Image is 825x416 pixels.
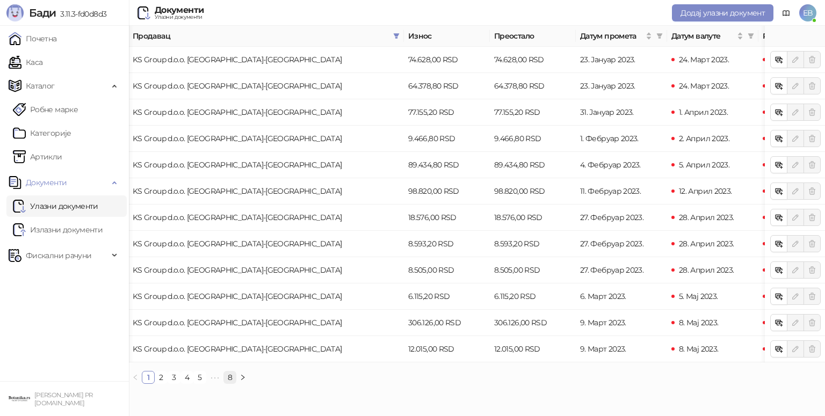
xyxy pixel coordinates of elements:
td: 306.126,00 RSD [490,310,576,336]
td: KS Group d.o.o. Beograd-Stari Grad [128,178,404,205]
th: Преостало [490,26,576,47]
span: filter [393,33,400,39]
td: 8.505,00 RSD [404,257,490,283]
th: Износ [404,26,490,47]
td: 23. Јануар 2023. [576,73,667,99]
td: 11. Фебруар 2023. [576,178,667,205]
td: 27. Фебруар 2023. [576,257,667,283]
span: 5. Април 2023. [679,160,729,170]
td: KS Group d.o.o. Beograd-Stari Grad [128,73,404,99]
span: Продавац [133,30,389,42]
a: Категорије [13,122,71,144]
td: 27. Фебруар 2023. [576,231,667,257]
a: 2 [155,371,167,383]
td: 77.155,20 RSD [404,99,490,126]
td: KS Group d.o.o. Beograd-Stari Grad [128,205,404,231]
a: 8 [224,371,236,383]
span: 24. Март 2023. [679,81,729,91]
div: Улазни документи [155,14,204,20]
td: 74.628,00 RSD [490,47,576,73]
td: 27. Фебруар 2023. [576,205,667,231]
li: Претходна страна [129,371,142,384]
li: 8 [223,371,236,384]
span: 28. Април 2023. [679,239,734,249]
td: 77.155,20 RSD [490,99,576,126]
td: 89.434,80 RSD [490,152,576,178]
span: 8. Мај 2023. [679,344,718,354]
li: 2 [155,371,168,384]
a: Почетна [9,28,57,49]
td: 98.820,00 RSD [490,178,576,205]
td: 89.434,80 RSD [404,152,490,178]
td: KS Group d.o.o. Beograd-Stari Grad [128,231,404,257]
li: 4 [180,371,193,384]
li: 5 [193,371,206,384]
li: Следећих 5 Страна [206,371,223,384]
td: 8.593,20 RSD [490,231,576,257]
td: 12.015,00 RSD [404,336,490,362]
span: EB [799,4,816,21]
img: Logo [6,4,24,21]
td: 9.466,80 RSD [490,126,576,152]
span: Plaćeno [763,30,810,42]
td: KS Group d.o.o. Beograd-Stari Grad [128,126,404,152]
span: filter [746,28,756,44]
button: left [129,371,142,384]
td: KS Group d.o.o. Beograd-Stari Grad [128,47,404,73]
span: filter [656,33,663,39]
span: 5. Мај 2023. [679,291,718,301]
td: 8.593,20 RSD [404,231,490,257]
td: 306.126,00 RSD [404,310,490,336]
a: Ulazni dokumentiУлазни документи [13,195,98,217]
span: 2. Април 2023. [679,134,729,143]
td: 23. Јануар 2023. [576,47,667,73]
span: Бади [29,6,56,19]
span: 1. Април 2023. [679,107,728,117]
span: 28. Април 2023. [679,213,734,222]
span: 12. Април 2023. [679,186,732,196]
img: 64x64-companyLogo-0e2e8aaa-0bd2-431b-8613-6e3c65811325.png [9,388,30,410]
a: Излазни документи [13,219,103,240]
td: 98.820,00 RSD [404,178,490,205]
td: 6. Март 2023. [576,283,667,310]
li: 1 [142,371,155,384]
td: 6.115,20 RSD [490,283,576,310]
td: 64.378,80 RSD [490,73,576,99]
td: 74.628,00 RSD [404,47,490,73]
td: 18.576,00 RSD [490,205,576,231]
span: 8. Мај 2023. [679,318,718,327]
th: Продавац [128,26,404,47]
span: ••• [206,371,223,384]
span: left [132,374,139,381]
td: KS Group d.o.o. Beograd-Stari Grad [128,310,404,336]
td: 12.015,00 RSD [490,336,576,362]
span: Датум промета [580,30,643,42]
td: 9. Март 2023. [576,310,667,336]
td: KS Group d.o.o. Beograd-Stari Grad [128,257,404,283]
a: Документација [778,4,795,21]
a: ArtikliАртикли [13,146,62,167]
span: filter [391,28,402,44]
button: Додај улазни документ [672,4,773,21]
span: Датум валуте [671,30,735,42]
td: KS Group d.o.o. Beograd-Stari Grad [128,283,404,310]
span: Каталог [26,75,55,97]
td: 4. Фебруар 2023. [576,152,667,178]
a: 5 [194,371,206,383]
td: KS Group d.o.o. Beograd-Stari Grad [128,152,404,178]
td: 9. Март 2023. [576,336,667,362]
span: right [240,374,246,381]
span: Фискални рачуни [26,245,91,266]
a: 3 [168,371,180,383]
span: 3.11.3-fd0d8d3 [56,9,106,19]
th: Датум валуте [667,26,758,47]
td: 9.466,80 RSD [404,126,490,152]
button: right [236,371,249,384]
img: Ulazni dokumenti [137,6,150,19]
td: 1. Фебруар 2023. [576,126,667,152]
span: Документи [26,172,67,193]
span: Додај улазни документ [681,8,765,18]
td: 64.378,80 RSD [404,73,490,99]
th: Датум промета [576,26,667,47]
td: KS Group d.o.o. Beograd-Stari Grad [128,99,404,126]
